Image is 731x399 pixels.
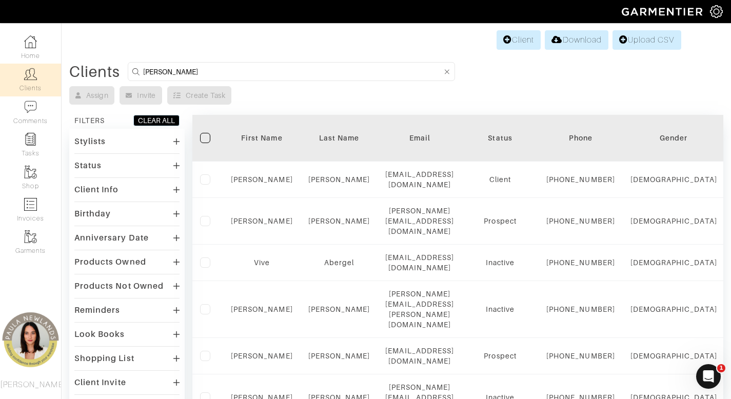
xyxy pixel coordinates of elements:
img: orders-icon-0abe47150d42831381b5fb84f609e132dff9fe21cb692f30cb5eec754e2cba89.png [24,198,37,211]
div: Gender [630,133,717,143]
div: Products Not Owned [74,281,164,291]
div: [DEMOGRAPHIC_DATA] [630,174,717,185]
div: [PERSON_NAME][EMAIL_ADDRESS][DOMAIN_NAME] [385,206,454,236]
div: Status [469,133,531,143]
div: [DEMOGRAPHIC_DATA] [630,257,717,268]
img: clients-icon-6bae9207a08558b7cb47a8932f037763ab4055f8c8b6bfacd5dc20c3e0201464.png [24,68,37,81]
img: garments-icon-b7da505a4dc4fd61783c78ac3ca0ef83fa9d6f193b1c9dc38574b1d14d53ca28.png [24,230,37,243]
div: CLEAR ALL [138,115,175,126]
a: Abergel [324,258,354,267]
img: garments-icon-b7da505a4dc4fd61783c78ac3ca0ef83fa9d6f193b1c9dc38574b1d14d53ca28.png [24,166,37,178]
button: CLEAR ALL [133,115,180,126]
div: Birthday [74,209,111,219]
a: Download [545,30,608,50]
div: Stylists [74,136,106,147]
div: Phone [546,133,615,143]
div: Look Books [74,329,125,340]
a: [PERSON_NAME] [308,305,370,313]
th: Toggle SortBy [623,115,725,162]
div: Clients [69,67,120,77]
input: Search by name, email, phone, city, or state [143,65,442,78]
div: Client Invite [74,377,126,388]
div: Inactive [469,257,531,268]
a: Upload CSV [613,30,681,50]
div: Email [385,133,454,143]
div: FILTERS [74,115,105,126]
a: [PERSON_NAME] [308,217,370,225]
a: [PERSON_NAME] [231,352,293,360]
div: [PERSON_NAME][EMAIL_ADDRESS][PERSON_NAME][DOMAIN_NAME] [385,289,454,330]
div: [DEMOGRAPHIC_DATA] [630,216,717,226]
div: [EMAIL_ADDRESS][DOMAIN_NAME] [385,252,454,273]
th: Toggle SortBy [301,115,378,162]
div: [EMAIL_ADDRESS][DOMAIN_NAME] [385,169,454,190]
div: [DEMOGRAPHIC_DATA] [630,351,717,361]
div: First Name [231,133,293,143]
div: Status [74,161,102,171]
div: [PHONE_NUMBER] [546,174,615,185]
a: [PERSON_NAME] [231,217,293,225]
div: Prospect [469,351,531,361]
div: Client [469,174,531,185]
th: Toggle SortBy [462,115,539,162]
img: garmentier-logo-header-white-b43fb05a5012e4ada735d5af1a66efaba907eab6374d6393d1fbf88cb4ef424d.png [617,3,710,21]
div: Reminders [74,305,120,315]
a: Client [497,30,541,50]
div: [PHONE_NUMBER] [546,257,615,268]
a: [PERSON_NAME] [231,175,293,184]
img: reminder-icon-8004d30b9f0a5d33ae49ab947aed9ed385cf756f9e5892f1edd6e32f2345188e.png [24,133,37,146]
div: Prospect [469,216,531,226]
span: 1 [717,364,725,372]
div: [DEMOGRAPHIC_DATA] [630,304,717,314]
div: Shopping List [74,353,134,364]
div: [EMAIL_ADDRESS][DOMAIN_NAME] [385,346,454,366]
div: Anniversary Date [74,233,149,243]
div: [PHONE_NUMBER] [546,351,615,361]
iframe: Intercom live chat [696,364,721,389]
a: [PERSON_NAME] [308,352,370,360]
div: [PHONE_NUMBER] [546,304,615,314]
th: Toggle SortBy [223,115,301,162]
div: Client Info [74,185,119,195]
a: Vive [254,258,270,267]
div: Inactive [469,304,531,314]
div: [PHONE_NUMBER] [546,216,615,226]
img: dashboard-icon-dbcd8f5a0b271acd01030246c82b418ddd0df26cd7fceb0bd07c9910d44c42f6.png [24,35,37,48]
a: [PERSON_NAME] [231,305,293,313]
img: gear-icon-white-bd11855cb880d31180b6d7d6211b90ccbf57a29d726f0c71d8c61bd08dd39cc2.png [710,5,723,18]
img: comment-icon-a0a6a9ef722e966f86d9cbdc48e553b5cf19dbc54f86b18d962a5391bc8f6eb6.png [24,101,37,113]
a: [PERSON_NAME] [308,175,370,184]
div: Last Name [308,133,370,143]
div: Products Owned [74,257,146,267]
